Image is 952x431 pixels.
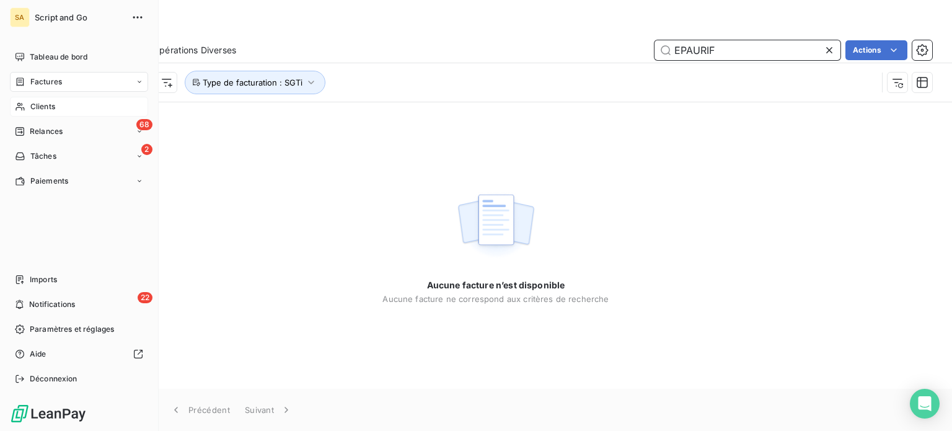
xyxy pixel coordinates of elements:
span: Paiements [30,176,68,187]
button: Suivant [237,397,300,423]
span: Aucune facture n’est disponible [427,279,565,291]
button: Actions [845,40,907,60]
span: Relances [30,126,63,137]
div: Open Intercom Messenger [910,389,940,419]
span: Aide [30,349,46,360]
span: Imports [30,274,57,285]
span: Déconnexion [30,373,77,384]
span: 22 [138,292,152,303]
img: Logo LeanPay [10,404,87,424]
img: empty state [456,187,535,264]
span: 68 [136,119,152,130]
button: Précédent [162,397,237,423]
input: Rechercher [654,40,840,60]
span: Opérations Diverses [152,44,236,56]
div: SA [10,7,30,27]
span: Paramètres et réglages [30,324,114,335]
span: Clients [30,101,55,112]
span: Script and Go [35,12,124,22]
span: Aucune facture ne correspond aux critères de recherche [382,294,609,304]
a: Aide [10,344,148,364]
span: Notifications [29,299,75,310]
span: Type de facturation : SGTi [203,78,302,87]
span: Factures [30,76,62,87]
span: Tâches [30,151,56,162]
span: 2 [141,144,152,155]
span: Tableau de bord [30,51,87,63]
button: Type de facturation : SGTi [185,71,325,94]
